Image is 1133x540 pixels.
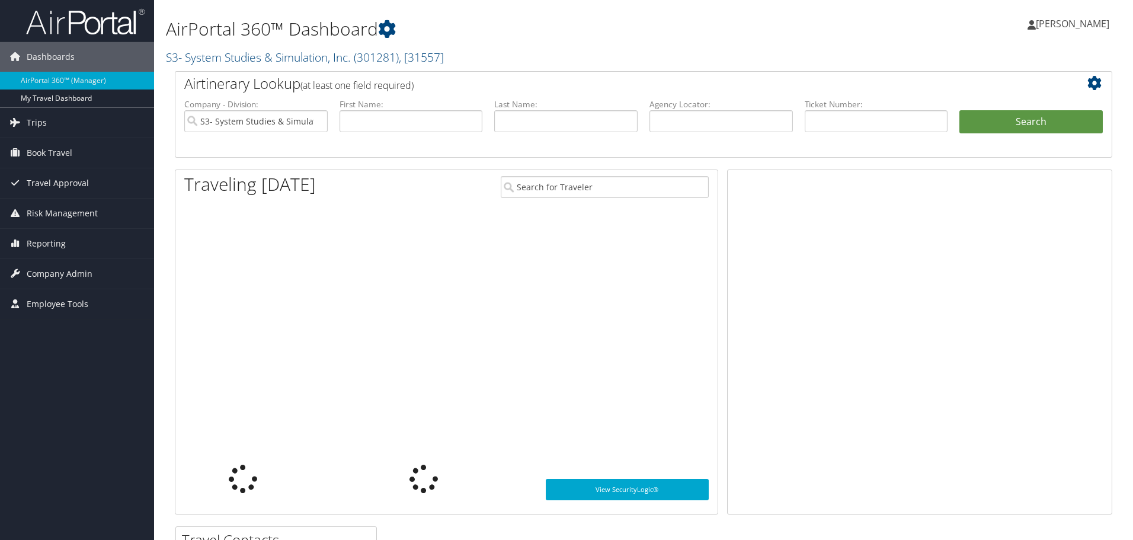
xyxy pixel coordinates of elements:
span: Company Admin [27,259,92,289]
a: View SecurityLogic® [546,479,709,500]
a: [PERSON_NAME] [1028,6,1121,41]
label: First Name: [340,98,483,110]
span: ( 301281 ) [354,49,399,65]
label: Last Name: [494,98,638,110]
span: Reporting [27,229,66,258]
span: , [ 31557 ] [399,49,444,65]
label: Company - Division: [184,98,328,110]
label: Agency Locator: [649,98,793,110]
a: S3- System Studies & Simulation, Inc. [166,49,444,65]
h1: Traveling [DATE] [184,172,316,197]
label: Ticket Number: [805,98,948,110]
img: airportal-logo.png [26,8,145,36]
span: (at least one field required) [300,79,414,92]
span: Book Travel [27,138,72,168]
button: Search [959,110,1103,134]
h2: Airtinerary Lookup [184,74,1025,94]
span: Travel Approval [27,168,89,198]
span: Risk Management [27,199,98,228]
span: [PERSON_NAME] [1036,17,1109,30]
span: Trips [27,108,47,138]
input: Search for Traveler [501,176,709,198]
h1: AirPortal 360™ Dashboard [166,17,803,41]
span: Dashboards [27,42,75,72]
span: Employee Tools [27,289,88,319]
